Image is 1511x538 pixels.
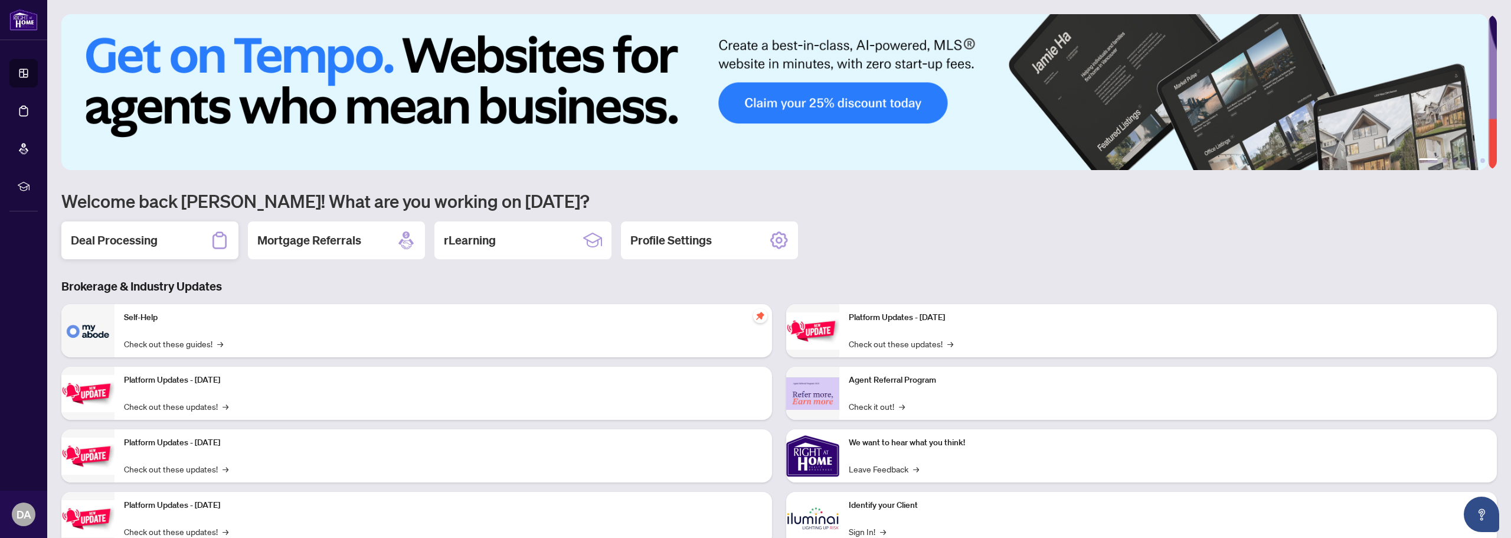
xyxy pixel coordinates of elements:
button: 1 [1419,158,1438,163]
span: → [223,462,228,475]
span: DA [17,506,31,523]
h2: Profile Settings [630,232,712,249]
button: 4 [1461,158,1466,163]
h2: Mortgage Referrals [257,232,361,249]
img: Platform Updates - July 21, 2025 [61,438,115,475]
a: Check out these updates!→ [849,337,953,350]
p: Identify your Client [849,499,1487,512]
span: → [947,337,953,350]
button: 5 [1471,158,1476,163]
p: Agent Referral Program [849,374,1487,387]
a: Check out these updates!→ [124,462,228,475]
h2: rLearning [444,232,496,249]
span: → [223,400,228,413]
img: Self-Help [61,304,115,357]
h2: Deal Processing [71,232,158,249]
p: We want to hear what you think! [849,436,1487,449]
img: Slide 0 [61,14,1488,170]
button: 6 [1480,158,1485,163]
a: Check out these updates!→ [124,525,228,538]
img: We want to hear what you think! [786,429,839,482]
a: Sign In!→ [849,525,886,538]
p: Self-Help [124,311,763,324]
p: Platform Updates - [DATE] [124,499,763,512]
p: Platform Updates - [DATE] [124,436,763,449]
h1: Welcome back [PERSON_NAME]! What are you working on [DATE]? [61,190,1497,212]
p: Platform Updates - [DATE] [849,311,1487,324]
a: Check out these guides!→ [124,337,223,350]
img: logo [9,9,38,31]
span: → [913,462,919,475]
img: Platform Updates - July 8, 2025 [61,500,115,537]
a: Leave Feedback→ [849,462,919,475]
img: Agent Referral Program [786,377,839,410]
img: Platform Updates - September 16, 2025 [61,375,115,412]
span: pushpin [753,309,767,323]
h3: Brokerage & Industry Updates [61,278,1497,295]
button: 2 [1443,158,1447,163]
a: Check it out!→ [849,400,905,413]
span: → [899,400,905,413]
span: → [880,525,886,538]
span: → [223,525,228,538]
button: Open asap [1464,497,1499,532]
span: → [217,337,223,350]
a: Check out these updates!→ [124,400,228,413]
button: 3 [1452,158,1457,163]
p: Platform Updates - [DATE] [124,374,763,387]
img: Platform Updates - June 23, 2025 [786,312,839,350]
